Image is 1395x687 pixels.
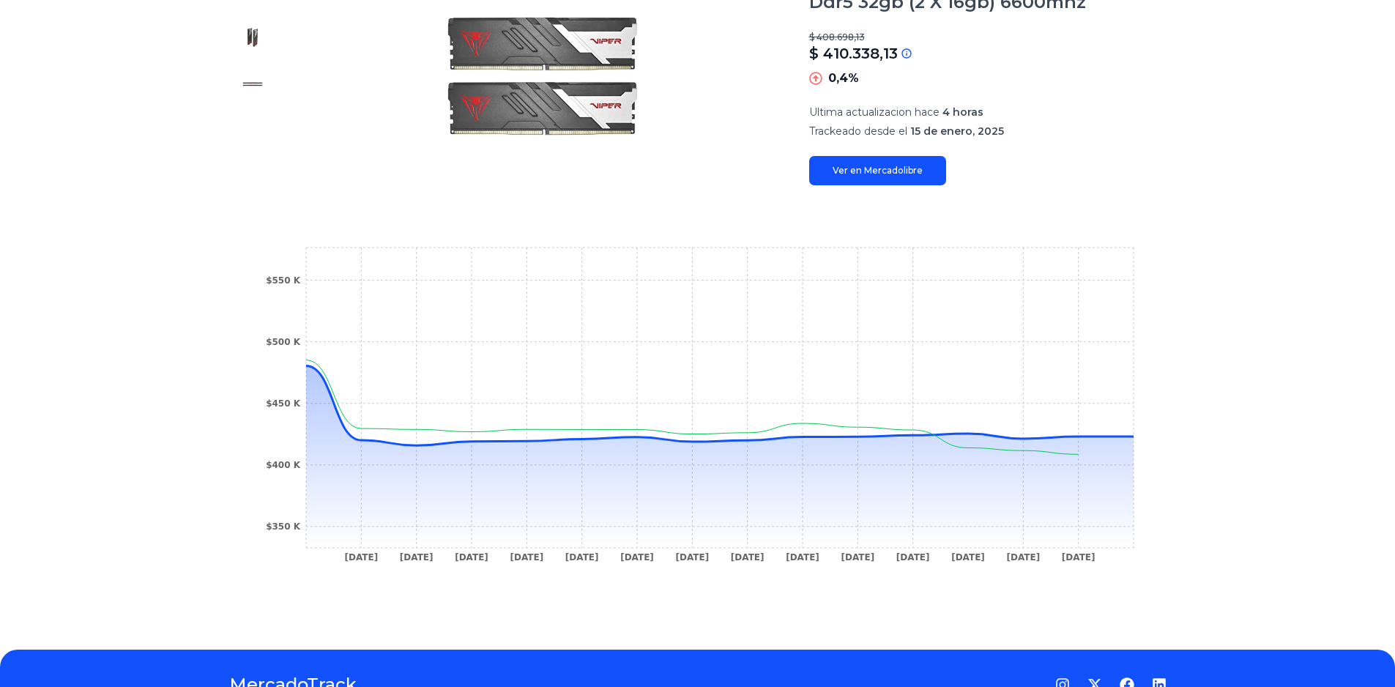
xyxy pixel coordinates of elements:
tspan: [DATE] [730,552,764,562]
p: $ 408.698,13 [809,31,1167,43]
tspan: [DATE] [510,552,543,562]
tspan: [DATE] [786,552,819,562]
p: 0,4% [828,70,859,87]
tspan: $400 K [266,460,301,470]
tspan: [DATE] [951,552,985,562]
tspan: $350 K [266,521,301,532]
tspan: $450 K [266,398,301,409]
span: 4 horas [942,105,983,119]
tspan: [DATE] [455,552,488,562]
span: Trackeado desde el [809,125,907,138]
tspan: [DATE] [399,552,433,562]
tspan: [DATE] [675,552,709,562]
tspan: $500 K [266,337,301,347]
span: Ultima actualizacion hace [809,105,940,119]
p: $ 410.338,13 [809,43,898,64]
img: Memoria Ram Patriot Viper Venom Ddr5 32gb (2 X 16gb) 6600mhz [241,73,264,96]
tspan: $550 K [266,275,301,286]
span: 15 de enero, 2025 [910,125,1004,138]
tspan: [DATE] [344,552,378,562]
tspan: [DATE] [896,552,929,562]
a: Ver en Mercadolibre [809,156,946,185]
tspan: [DATE] [620,552,654,562]
tspan: [DATE] [1061,552,1095,562]
img: Memoria Ram Patriot Viper Venom Ddr5 32gb (2 X 16gb) 6600mhz [241,26,264,49]
tspan: [DATE] [1006,552,1040,562]
tspan: [DATE] [841,552,874,562]
tspan: [DATE] [565,552,598,562]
